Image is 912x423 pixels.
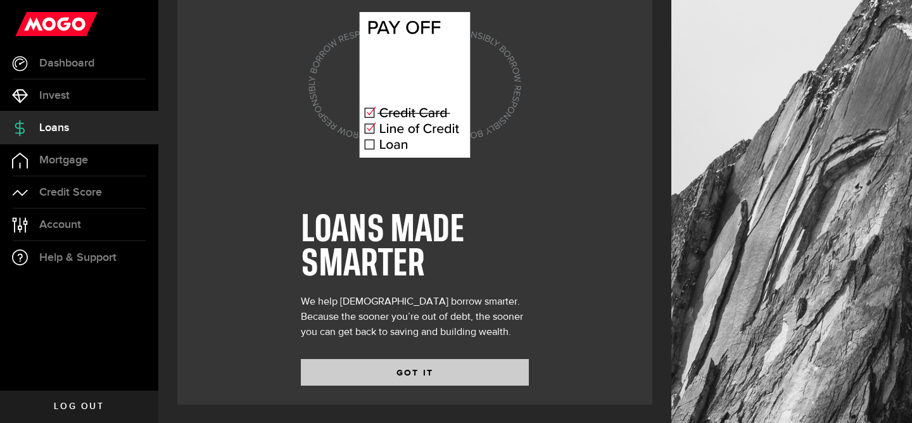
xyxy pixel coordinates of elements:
[301,213,529,282] h1: LOANS MADE SMARTER
[39,219,81,230] span: Account
[301,359,529,386] button: GOT IT
[39,58,94,69] span: Dashboard
[39,252,117,263] span: Help & Support
[39,187,102,198] span: Credit Score
[39,90,70,101] span: Invest
[54,402,104,411] span: Log out
[301,294,529,340] div: We help [DEMOGRAPHIC_DATA] borrow smarter. Because the sooner you’re out of debt, the sooner you ...
[10,5,48,43] button: Open LiveChat chat widget
[39,122,69,134] span: Loans
[39,155,88,166] span: Mortgage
